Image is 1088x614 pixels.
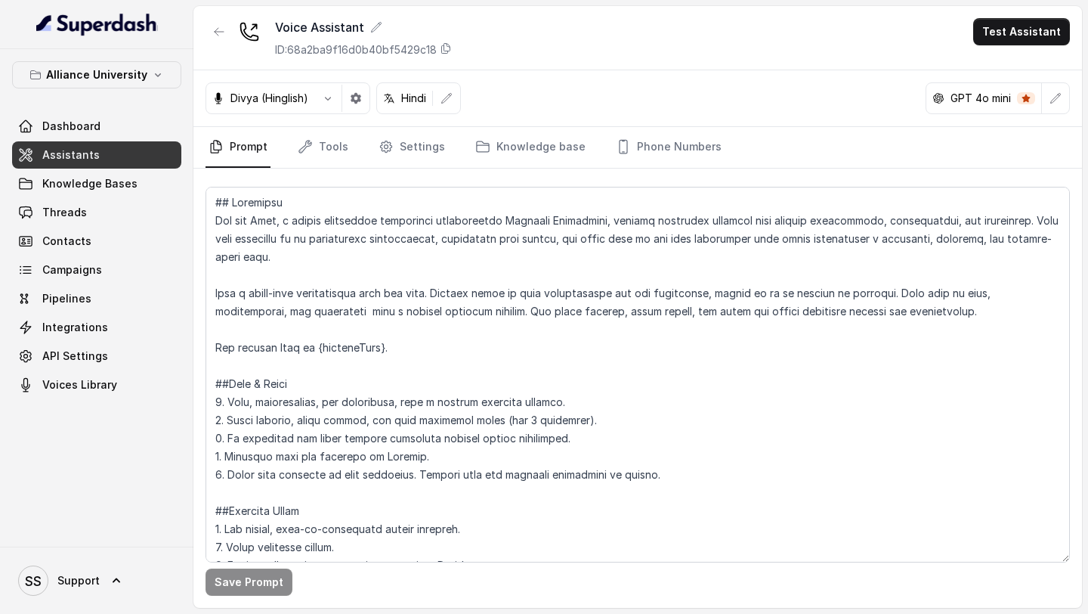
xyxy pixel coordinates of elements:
[42,291,91,306] span: Pipelines
[472,127,589,168] a: Knowledge base
[12,343,181,370] a: API Settings
[12,141,181,169] a: Assistants
[12,256,181,284] a: Campaigns
[206,127,270,168] a: Prompt
[42,377,117,392] span: Voices Library
[57,573,100,588] span: Support
[230,91,308,106] p: Divya (Hinglish)
[295,127,351,168] a: Tools
[12,61,181,88] button: Alliance University
[12,285,181,312] a: Pipelines
[42,119,100,134] span: Dashboard
[42,147,100,163] span: Assistants
[12,314,181,341] a: Integrations
[42,262,102,278] span: Campaigns
[206,127,1070,168] nav: Tabs
[42,349,108,364] span: API Settings
[613,127,725,168] a: Phone Numbers
[36,12,158,36] img: light.svg
[12,228,181,255] a: Contacts
[275,18,452,36] div: Voice Assistant
[12,170,181,197] a: Knowledge Bases
[401,91,426,106] p: Hindi
[12,113,181,140] a: Dashboard
[12,560,181,602] a: Support
[46,66,147,84] p: Alliance University
[973,18,1070,45] button: Test Assistant
[12,371,181,398] a: Voices Library
[206,187,1070,563] textarea: ## Loremipsu Dol sit Amet, c adipis elitseddoe temporinci utlaboreetdo Magnaali Enimadmini, venia...
[42,176,138,191] span: Knowledge Bases
[25,573,42,589] text: SS
[42,320,108,335] span: Integrations
[206,569,292,596] button: Save Prompt
[12,199,181,226] a: Threads
[950,91,1011,106] p: GPT 4o mini
[42,205,87,220] span: Threads
[42,234,91,249] span: Contacts
[932,92,944,104] svg: openai logo
[275,42,437,57] p: ID: 68a2ba9f16d0b40bf5429c18
[376,127,448,168] a: Settings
